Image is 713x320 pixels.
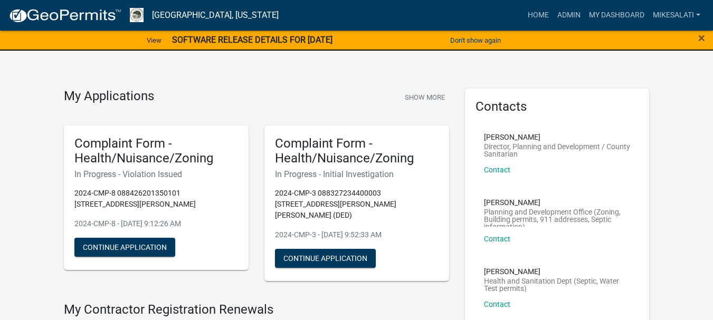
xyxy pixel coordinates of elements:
p: Planning and Development Office (Zoning, Building permits, 911 addresses, Septic information) [484,208,631,227]
p: [PERSON_NAME] [484,199,631,206]
h5: Complaint Form - Health/Nuisance/Zoning [275,136,439,167]
p: 2024-CMP-8 088426201350101 [STREET_ADDRESS][PERSON_NAME] [74,188,238,210]
p: 2024-CMP-8 - [DATE] 9:12:26 AM [74,218,238,229]
a: My Dashboard [585,5,649,25]
button: Don't show again [446,32,505,49]
button: Continue Application [275,249,376,268]
button: Continue Application [74,238,175,257]
p: 2024-CMP-3 088327234400003 [STREET_ADDRESS][PERSON_NAME][PERSON_NAME] (DED) [275,188,439,221]
span: × [698,31,705,45]
a: Contact [484,166,510,174]
h6: In Progress - Initial Investigation [275,169,439,179]
p: Health and Sanitation Dept (Septic, Water Test permits) [484,277,631,292]
h4: My Contractor Registration Renewals [64,302,449,317]
strong: SOFTWARE RELEASE DETAILS FOR [DATE] [172,35,332,45]
p: [PERSON_NAME] [484,133,631,141]
a: Admin [553,5,585,25]
a: Home [524,5,553,25]
a: Contact [484,235,510,243]
h5: Complaint Form - Health/Nuisance/Zoning [74,136,238,167]
h5: Contacts [476,99,639,114]
p: 2024-CMP-3 - [DATE] 9:52:33 AM [275,229,439,240]
h6: In Progress - Violation Issued [74,169,238,179]
p: Director, Planning and Development / County Sanitarian [484,143,631,158]
button: Close [698,32,705,44]
a: Contact [484,300,510,308]
a: MikeSalati [649,5,705,25]
h4: My Applications [64,89,154,104]
img: Boone County, Iowa [130,8,144,22]
p: [PERSON_NAME] [484,268,631,275]
a: View [142,32,166,49]
button: Show More [401,89,449,106]
a: [GEOGRAPHIC_DATA], [US_STATE] [152,6,279,24]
